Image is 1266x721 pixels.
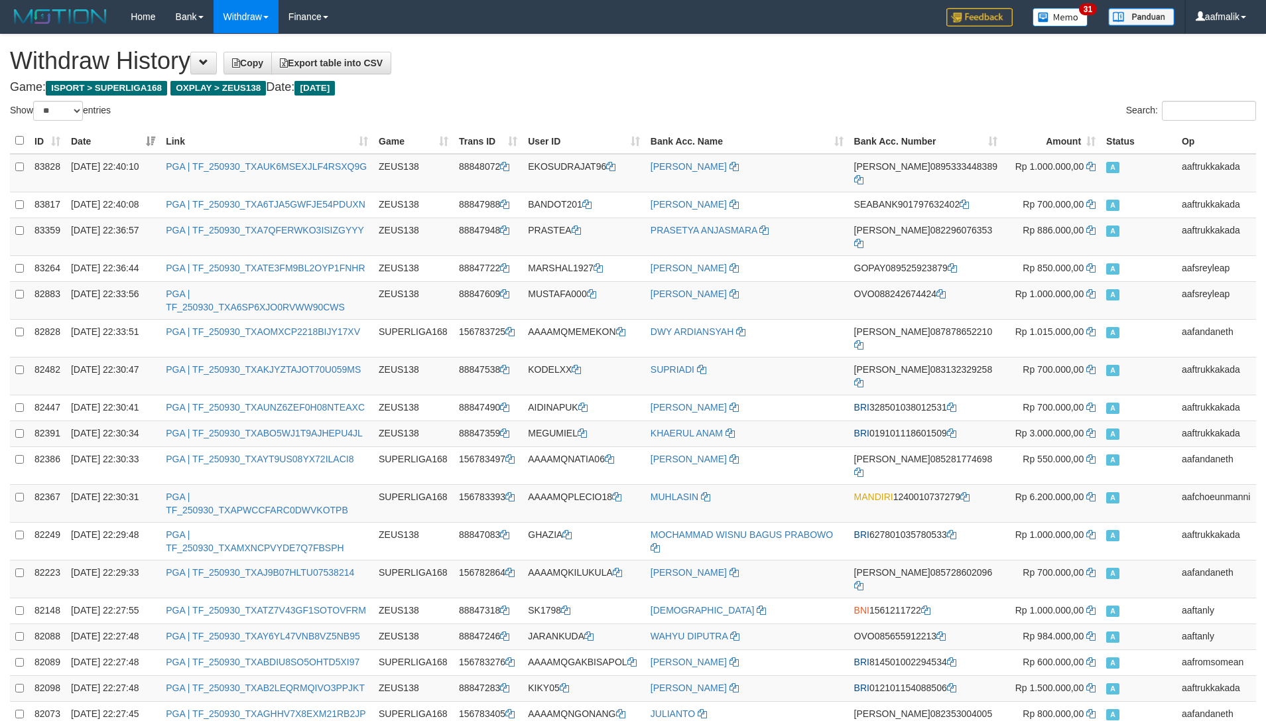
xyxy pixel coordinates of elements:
td: aafandaneth [1176,446,1256,484]
td: [DATE] 22:27:48 [66,649,160,675]
span: Rp 984.000,00 [1023,631,1084,641]
a: [PERSON_NAME] [651,567,727,578]
a: PGA | TF_250930_TXABO5WJ1T9AJHEPU4JL [166,428,363,438]
td: 1561211722 [849,598,1003,623]
span: Rp 700.000,00 [1023,199,1084,210]
td: 82089 [29,649,66,675]
span: [PERSON_NAME] [854,364,930,375]
td: aaftrukkakada [1176,357,1256,395]
span: Rp 800.000,00 [1023,708,1084,719]
select: Showentries [33,101,83,121]
td: 82883 [29,281,66,319]
td: 012101154088506 [849,675,1003,701]
a: PGA | TF_250930_TXAY6YL47VNB8VZ5NB95 [166,631,360,641]
td: AAAAMQPLECIO18 [523,484,645,522]
td: ZEUS138 [373,255,454,281]
span: BRI [854,657,869,667]
td: 82828 [29,319,66,357]
span: Approved - Marked by aafsreyleap [1106,289,1119,300]
span: Approved - Marked by aaftrukkakada [1106,403,1119,414]
span: GOPAY [854,263,886,273]
span: Approved - Marked by aaftrukkakada [1106,683,1119,694]
a: MOCHAMMAD WISNU BAGUS PRABOWO [651,529,833,540]
td: 83828 [29,154,66,192]
td: SUPERLIGA168 [373,649,454,675]
th: Op [1176,128,1256,154]
span: ISPORT > SUPERLIGA168 [46,81,167,96]
span: Rp 600.000,00 [1023,657,1084,667]
td: [DATE] 22:30:31 [66,484,160,522]
td: 328501038012531 [849,395,1003,421]
span: BRI [854,428,869,438]
td: aafandaneth [1176,560,1256,598]
h4: Game: Date: [10,81,1256,94]
th: User ID: activate to sort column ascending [523,128,645,154]
span: Rp 1.500.000,00 [1015,683,1084,693]
td: PRASTEA [523,218,645,255]
td: SUPERLIGA168 [373,484,454,522]
span: Rp 1.000.000,00 [1015,605,1084,616]
td: JARANKUDA [523,623,645,649]
a: PGA | TF_250930_TXABDIU8SO5OHTD5XI97 [166,657,359,667]
span: [DATE] [294,81,335,96]
span: Approved - Marked by aaftanly [1106,606,1119,617]
span: Approved - Marked by aafandaneth [1106,709,1119,720]
td: aaftrukkakada [1176,522,1256,560]
a: PGA | TF_250930_TXAUNZ6ZEF0H08NTEAXC [166,402,365,413]
td: [DATE] 22:29:48 [66,522,160,560]
a: SUPRIADI [651,364,694,375]
span: Approved - Marked by aaftrukkakada [1106,530,1119,541]
a: PGA | TF_250930_TXAPWCCFARC0DWVKOTPB [166,492,348,515]
span: Approved - Marked by aafandaneth [1106,327,1119,338]
td: AAAAMQKILUKULA [523,560,645,598]
td: [DATE] 22:36:57 [66,218,160,255]
td: [DATE] 22:27:48 [66,675,160,701]
span: Rp 1.000.000,00 [1015,161,1084,172]
a: PRASETYA ANJASMARA [651,225,757,235]
td: ZEUS138 [373,421,454,446]
a: Copy [223,52,272,74]
span: [PERSON_NAME] [854,161,930,172]
a: PGA | TF_250930_TXAYT9US08YX72ILACI8 [166,454,353,464]
label: Search: [1126,101,1256,121]
span: BNI [854,605,869,616]
td: MEGUMIEL [523,421,645,446]
td: [DATE] 22:30:41 [66,395,160,421]
td: 156782864 [454,560,523,598]
span: Approved - Marked by aaftrukkakada [1106,162,1119,173]
a: PGA | TF_250930_TXAMXNCPVYDE7Q7FBSPH [166,529,344,553]
th: ID: activate to sort column ascending [29,128,66,154]
td: AIDINAPUK [523,395,645,421]
label: Show entries [10,101,111,121]
td: [DATE] 22:36:44 [66,255,160,281]
span: Rp 1.000.000,00 [1015,529,1084,540]
span: Approved - Marked by aaftrukkakada [1106,365,1119,376]
td: aaftrukkakada [1176,421,1256,446]
a: [PERSON_NAME] [651,289,727,299]
td: 089525923879 [849,255,1003,281]
a: MUHLASIN [651,492,698,502]
td: [DATE] 22:40:08 [66,192,160,218]
td: 88847490 [454,395,523,421]
td: [DATE] 22:30:34 [66,421,160,446]
a: PGA | TF_250930_TXAB2LEQRMQIVO3PPJKT [166,683,365,693]
td: 88848072 [454,154,523,192]
td: 88847722 [454,255,523,281]
td: aafromsomean [1176,649,1256,675]
span: Rp 850.000,00 [1023,263,1084,273]
a: [DEMOGRAPHIC_DATA] [651,605,755,616]
td: MARSHAL1927 [523,255,645,281]
td: [DATE] 22:27:48 [66,623,160,649]
span: Copy [232,58,263,68]
a: [PERSON_NAME] [651,161,727,172]
td: [DATE] 22:40:10 [66,154,160,192]
span: Approved - Marked by aaftanly [1106,631,1119,643]
td: 82088 [29,623,66,649]
th: Link: activate to sort column ascending [160,128,373,154]
td: 83359 [29,218,66,255]
span: OVO [854,289,875,299]
td: ZEUS138 [373,281,454,319]
a: [PERSON_NAME] [651,402,727,413]
td: aafsreyleap [1176,281,1256,319]
th: Amount: activate to sort column ascending [1003,128,1101,154]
